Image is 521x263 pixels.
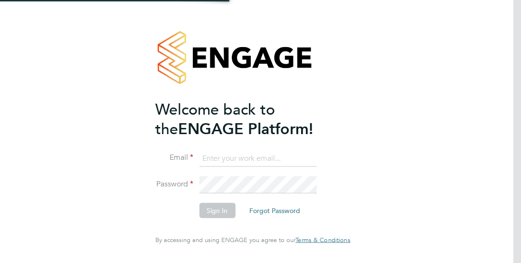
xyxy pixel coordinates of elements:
button: Forgot Password [242,203,308,218]
button: Sign In [199,203,235,218]
a: Terms & Conditions [295,236,350,244]
span: Welcome back to the [155,100,275,138]
label: Password [155,179,193,189]
input: Enter your work email... [199,150,316,167]
span: Terms & Conditions [295,236,350,244]
h2: ENGAGE Platform! [155,99,341,138]
span: By accessing and using ENGAGE you agree to our [155,236,350,244]
label: Email [155,153,193,163]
